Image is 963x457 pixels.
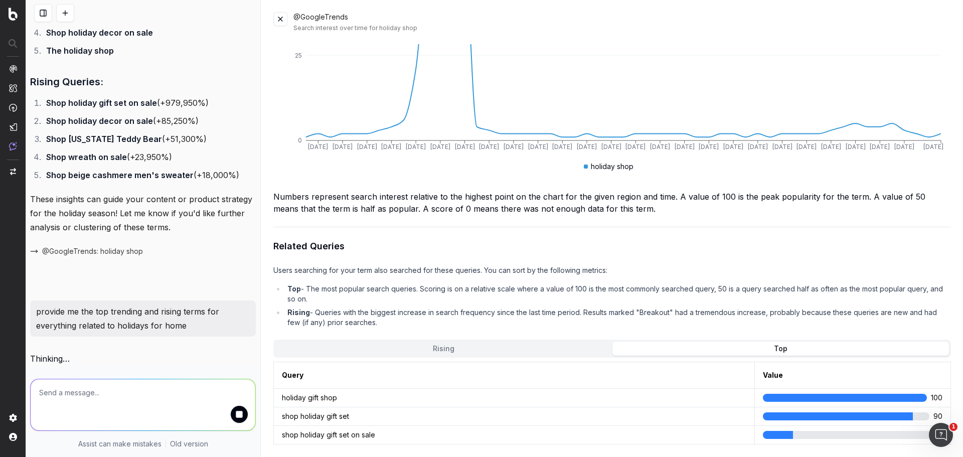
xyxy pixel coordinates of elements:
[78,439,162,449] p: Assist can make mistakes
[46,152,127,162] strong: Shop wreath on sale
[675,143,695,150] tspan: [DATE]
[275,342,612,356] button: Rising
[46,134,162,144] strong: Shop [US_STATE] Teddy Bear
[46,28,153,38] strong: Shop holiday decor on sale
[584,162,633,172] div: holiday shop
[46,170,194,180] strong: Shop beige cashmere men's sweater
[43,132,256,146] li: (+51,300%)
[9,84,17,92] img: Intelligence
[357,143,377,150] tspan: [DATE]
[577,143,597,150] tspan: [DATE]
[9,8,18,21] img: Botify logo
[612,342,949,356] button: Top
[931,393,942,403] div: 100
[274,407,755,426] td: shop holiday gift set
[894,143,914,150] tspan: [DATE]
[46,116,153,126] strong: Shop holiday decor on sale
[9,123,17,131] img: Studio
[748,143,768,150] tspan: [DATE]
[295,52,302,59] tspan: 25
[796,143,817,150] tspan: [DATE]
[36,304,250,333] p: provide me the top trending and rising terms for everything related to holidays for home
[43,168,256,182] li: (+18,000%)
[170,439,208,449] a: Old version
[626,143,646,150] tspan: [DATE]
[293,24,951,32] div: Search interest over time for holiday shop
[846,143,866,150] tspan: [DATE]
[10,168,16,175] img: Switch project
[772,143,792,150] tspan: [DATE]
[504,143,524,150] tspan: [DATE]
[870,143,890,150] tspan: [DATE]
[763,370,783,380] div: Value
[821,143,841,150] tspan: [DATE]
[273,265,951,275] p: Users searching for your term also searched for these queries. You can sort by the following metr...
[528,143,548,150] tspan: [DATE]
[46,46,114,56] strong: The holiday shop
[9,103,17,112] img: Activation
[933,411,942,421] div: 90
[30,74,256,90] h3: Rising Queries:
[9,433,17,441] img: My account
[43,96,256,110] li: (+979,950%)
[406,143,426,150] tspan: [DATE]
[30,246,143,256] button: @GoogleTrends: holiday shop
[9,65,17,73] img: Analytics
[308,143,329,150] tspan: [DATE]
[274,389,755,407] td: holiday gift shop
[723,143,743,150] tspan: [DATE]
[274,362,755,389] th: Query
[298,136,302,144] tspan: 0
[293,12,951,32] div: @GoogleTrends
[430,143,450,150] tspan: [DATE]
[287,308,310,317] b: Rising
[43,114,256,128] li: (+85,250%)
[479,143,499,150] tspan: [DATE]
[287,284,301,293] b: Top
[929,423,953,447] iframe: Intercom live chat
[30,192,256,234] p: These insights can guide your content or product strategy for the holiday season! Let me know if ...
[923,143,943,150] tspan: [DATE]
[333,143,353,150] tspan: [DATE]
[553,143,573,150] tspan: [DATE]
[650,143,670,150] tspan: [DATE]
[699,143,719,150] tspan: [DATE]
[273,239,951,253] h2: Related Queries
[949,423,957,431] span: 1
[601,143,621,150] tspan: [DATE]
[42,246,143,256] span: @GoogleTrends: holiday shop
[9,414,17,422] img: Setting
[382,143,402,150] tspan: [DATE]
[46,98,157,108] strong: Shop holiday gift set on sale
[455,143,475,150] tspan: [DATE]
[274,426,755,444] td: shop holiday gift set on sale
[285,284,951,304] li: - The most popular search queries. Scoring is on a relative scale where a value of 100 is the mos...
[273,191,951,215] div: Numbers represent search interest relative to the highest point on the chart for the given region...
[285,308,951,328] li: - Queries with the biggest increase in search frequency since the last time period. Results marke...
[9,142,17,150] img: Assist
[43,150,256,164] li: (+23,950%)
